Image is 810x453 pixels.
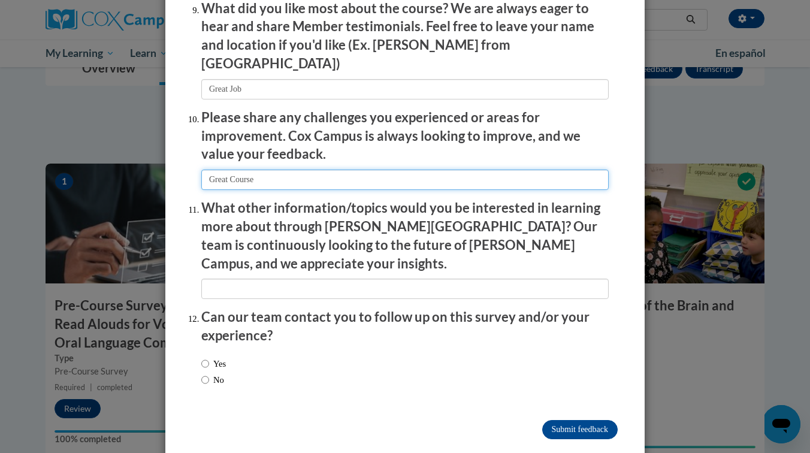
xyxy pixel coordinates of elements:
input: Submit feedback [542,420,618,439]
p: Please share any challenges you experienced or areas for improvement. Cox Campus is always lookin... [201,108,609,164]
input: Yes [201,357,209,370]
input: No [201,373,209,386]
label: No [201,373,224,386]
p: What other information/topics would you be interested in learning more about through [PERSON_NAME... [201,199,609,273]
p: Can our team contact you to follow up on this survey and/or your experience? [201,308,609,345]
label: Yes [201,357,226,370]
